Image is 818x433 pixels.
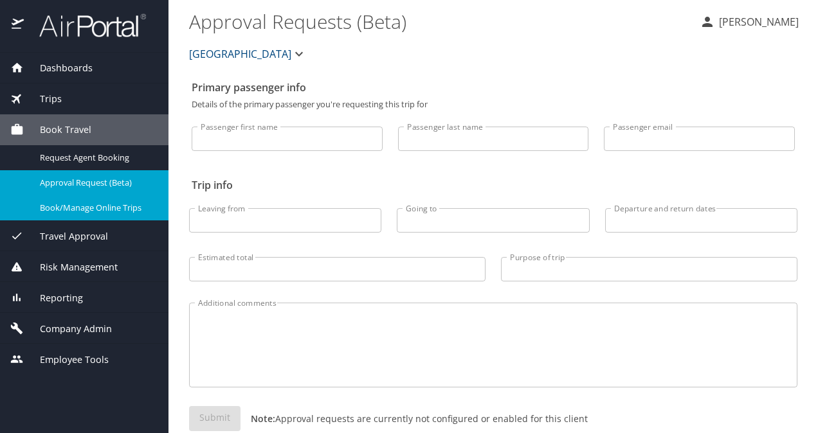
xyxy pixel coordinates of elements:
span: Approval Request (Beta) [40,177,153,189]
h2: Primary passenger info [192,77,795,98]
span: Trips [24,92,62,106]
span: Employee Tools [24,353,109,367]
p: [PERSON_NAME] [715,14,799,30]
img: airportal-logo.png [25,13,146,38]
p: Approval requests are currently not configured or enabled for this client [241,412,588,425]
img: icon-airportal.png [12,13,25,38]
span: Company Admin [24,322,112,336]
span: Book/Manage Online Trips [40,202,153,214]
span: [GEOGRAPHIC_DATA] [189,45,291,63]
h1: Approval Requests (Beta) [189,1,689,41]
button: [GEOGRAPHIC_DATA] [184,41,312,67]
span: Reporting [24,291,83,305]
p: Details of the primary passenger you're requesting this trip for [192,100,795,109]
button: [PERSON_NAME] [695,10,804,33]
span: Book Travel [24,123,91,137]
h2: Trip info [192,175,795,195]
span: Risk Management [24,260,118,274]
span: Dashboards [24,61,93,75]
strong: Note: [251,412,275,425]
span: Request Agent Booking [40,152,153,164]
span: Travel Approval [24,229,108,243]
